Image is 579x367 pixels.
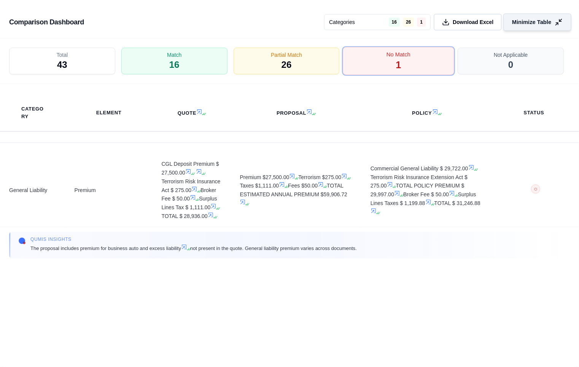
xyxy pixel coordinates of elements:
[371,164,483,216] span: Commercial General Liability $ 29,722.00 Terrorism Risk Insurance Extension Act $ 275.00 TOTAL PO...
[534,186,538,192] span: ○
[75,186,143,195] span: Premium
[57,59,67,71] span: 43
[494,51,528,59] span: Not Applicable
[9,186,56,195] span: General Liability
[12,101,56,125] th: Category
[267,104,324,122] th: Proposal
[30,244,357,252] span: The proposal includes premium for business auto and excess liability not present in the quote. Ge...
[169,59,180,71] span: 16
[271,51,302,59] span: Partial Match
[282,59,292,71] span: 26
[167,51,181,59] span: Match
[30,236,357,242] span: Qumis INSIGHTS
[508,59,513,71] span: 0
[403,104,450,122] th: Policy
[240,173,352,208] span: Premium $27,500.00 Terrorism $275.00 Taxes $1,111.00 Fees $50.00 TOTAL ESTIMATED ANNUAL PREMIUM $...
[531,184,540,196] button: ○
[169,104,215,122] th: Quote
[515,104,554,121] th: Status
[87,104,131,121] th: Element
[387,51,410,59] span: No Match
[396,59,401,72] span: 1
[162,160,222,220] span: CGL Deposit Premium $ 27,500.00 Terrorism Risk Insurance Act $ 275.00 Broker Fee $ 50.00 Surplus ...
[57,51,68,59] span: Total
